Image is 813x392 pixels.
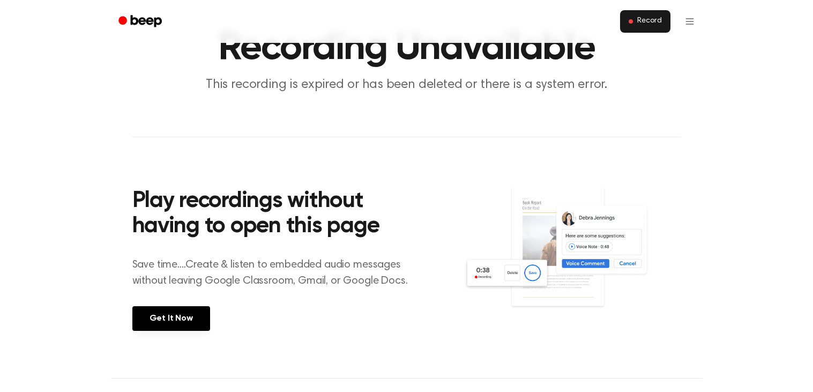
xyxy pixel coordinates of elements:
[132,306,210,331] a: Get It Now
[677,9,703,34] button: Open menu
[464,186,681,330] img: Voice Comments on Docs and Recording Widget
[132,29,681,68] h1: Recording Unavailable
[201,76,613,94] p: This recording is expired or has been deleted or there is a system error.
[620,10,670,33] button: Record
[111,11,171,32] a: Beep
[637,17,661,26] span: Record
[132,189,421,240] h2: Play recordings without having to open this page
[132,257,421,289] p: Save time....Create & listen to embedded audio messages without leaving Google Classroom, Gmail, ...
